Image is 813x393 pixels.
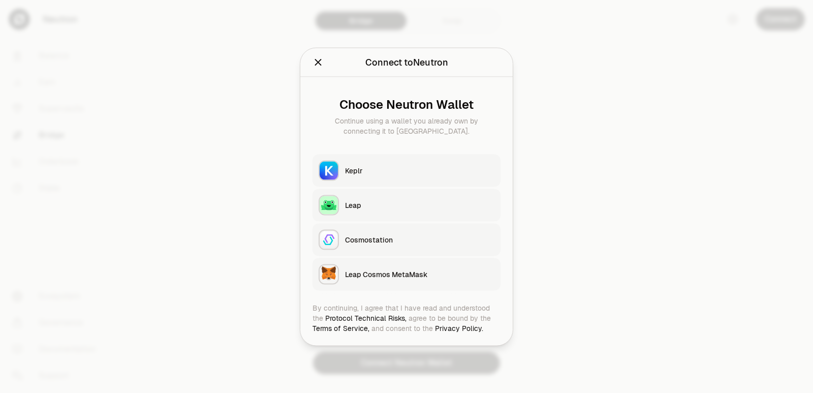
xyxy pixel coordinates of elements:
div: Keplr [345,165,494,175]
div: Leap Cosmos MetaMask [345,269,494,279]
div: Cosmostation [345,234,494,245]
div: Connect to Neutron [365,55,448,69]
button: LeapLeap [312,189,501,221]
img: Cosmostation [320,230,338,249]
img: Leap Cosmos MetaMask [320,265,338,283]
div: By continuing, I agree that I have read and understood the agree to be bound by the and consent t... [312,303,501,333]
a: Protocol Technical Risks, [325,313,407,322]
img: Keplr [320,161,338,179]
div: Choose Neutron Wallet [321,97,492,111]
img: Leap [320,196,338,214]
button: CosmostationCosmostation [312,223,501,256]
button: Close [312,55,324,69]
div: Leap [345,200,494,210]
button: KeplrKeplr [312,154,501,187]
button: Leap Cosmos MetaMaskLeap Cosmos MetaMask [312,258,501,290]
a: Privacy Policy. [435,323,483,332]
div: Continue using a wallet you already own by connecting it to [GEOGRAPHIC_DATA]. [321,115,492,136]
a: Terms of Service, [312,323,369,332]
